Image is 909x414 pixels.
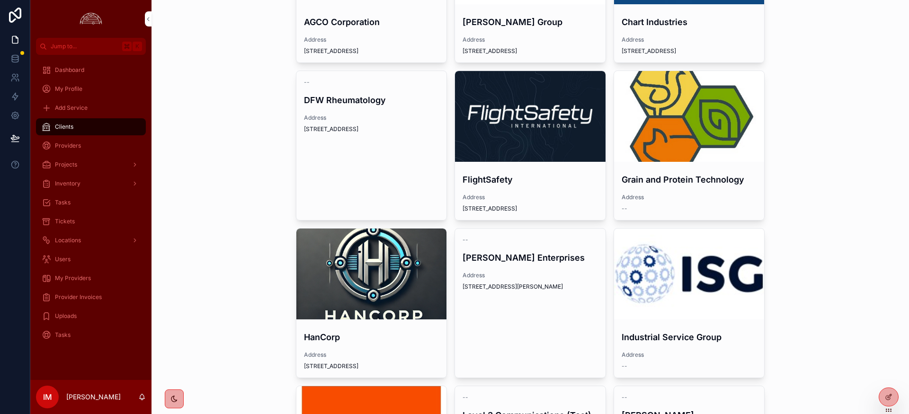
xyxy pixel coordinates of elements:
span: Address [622,351,757,359]
span: Add Service [55,104,88,112]
span: -- [622,362,627,370]
h4: Industrial Service Group [622,331,757,344]
span: Users [55,255,71,263]
a: Users [36,251,146,268]
span: -- [463,394,468,401]
a: HanCorpAddress[STREET_ADDRESS] [296,228,447,378]
span: Address [463,194,598,201]
span: [STREET_ADDRESS] [304,47,439,55]
button: Jump to...K [36,38,146,55]
a: Add Service [36,99,146,116]
div: channels4_profile.jpg [614,71,765,162]
span: -- [304,79,310,86]
span: Inventory [55,180,80,187]
span: Address [463,272,598,279]
a: --DFW RheumatologyAddress[STREET_ADDRESS] [296,70,447,220]
span: Tasks [55,331,71,339]
span: Address [304,114,439,122]
a: Tasks [36,326,146,344]
span: Dashboard [55,66,84,74]
span: Address [463,36,598,44]
a: Dashboard [36,62,146,79]
a: Locations [36,232,146,249]
h4: HanCorp [304,331,439,344]
h4: [PERSON_NAME] Enterprises [463,251,598,264]
h4: FlightSafety [463,173,598,186]
span: Tasks [55,199,71,206]
span: Address [622,36,757,44]
a: Tickets [36,213,146,230]
span: [STREET_ADDRESS] [463,47,598,55]
span: Provider Invoices [55,293,102,301]
span: Address [622,194,757,201]
span: My Profile [55,85,82,93]
h4: DFW Rheumatology [304,94,439,106]
span: My Providers [55,274,91,282]
span: [STREET_ADDRESS] [463,205,598,212]
p: [PERSON_NAME] [66,392,121,402]
a: Clients [36,118,146,135]
div: 1633977066381.jpeg [455,71,606,162]
div: the_industrial_service_group_logo.jpeg [614,229,765,319]
span: Address [304,36,439,44]
span: [STREET_ADDRESS] [304,362,439,370]
a: Projects [36,156,146,173]
h4: Chart Industries [622,16,757,28]
span: -- [463,236,468,244]
a: Uploads [36,308,146,325]
h4: AGCO Corporation [304,16,439,28]
span: -- [622,394,627,401]
span: K [134,43,141,50]
a: --[PERSON_NAME] EnterprisesAddress[STREET_ADDRESS][PERSON_NAME] [454,228,606,378]
a: Provider Invoices [36,289,146,306]
a: My Providers [36,270,146,287]
span: Uploads [55,312,77,320]
span: Tickets [55,218,75,225]
a: My Profile [36,80,146,97]
a: Tasks [36,194,146,211]
a: Providers [36,137,146,154]
a: Industrial Service GroupAddress-- [614,228,765,378]
h4: [PERSON_NAME] Group [463,16,598,28]
img: App logo [77,11,105,26]
span: Locations [55,237,81,244]
a: Grain and Protein TechnologyAddress-- [614,70,765,220]
span: -- [622,205,627,212]
span: [STREET_ADDRESS] [622,47,757,55]
span: Address [304,351,439,359]
div: 778c0795d38c4790889d08bccd6235bd28ab7647284e7b1cd2b3dc64200782bb.png [296,229,447,319]
span: [STREET_ADDRESS] [304,125,439,133]
div: scrollable content [30,55,151,356]
a: FlightSafetyAddress[STREET_ADDRESS] [454,70,606,220]
a: Inventory [36,175,146,192]
span: Clients [55,123,73,131]
span: [STREET_ADDRESS][PERSON_NAME] [463,283,598,291]
h4: Grain and Protein Technology [622,173,757,186]
span: Projects [55,161,77,168]
span: Jump to... [51,43,118,50]
span: IM [43,391,52,403]
span: Providers [55,142,81,150]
